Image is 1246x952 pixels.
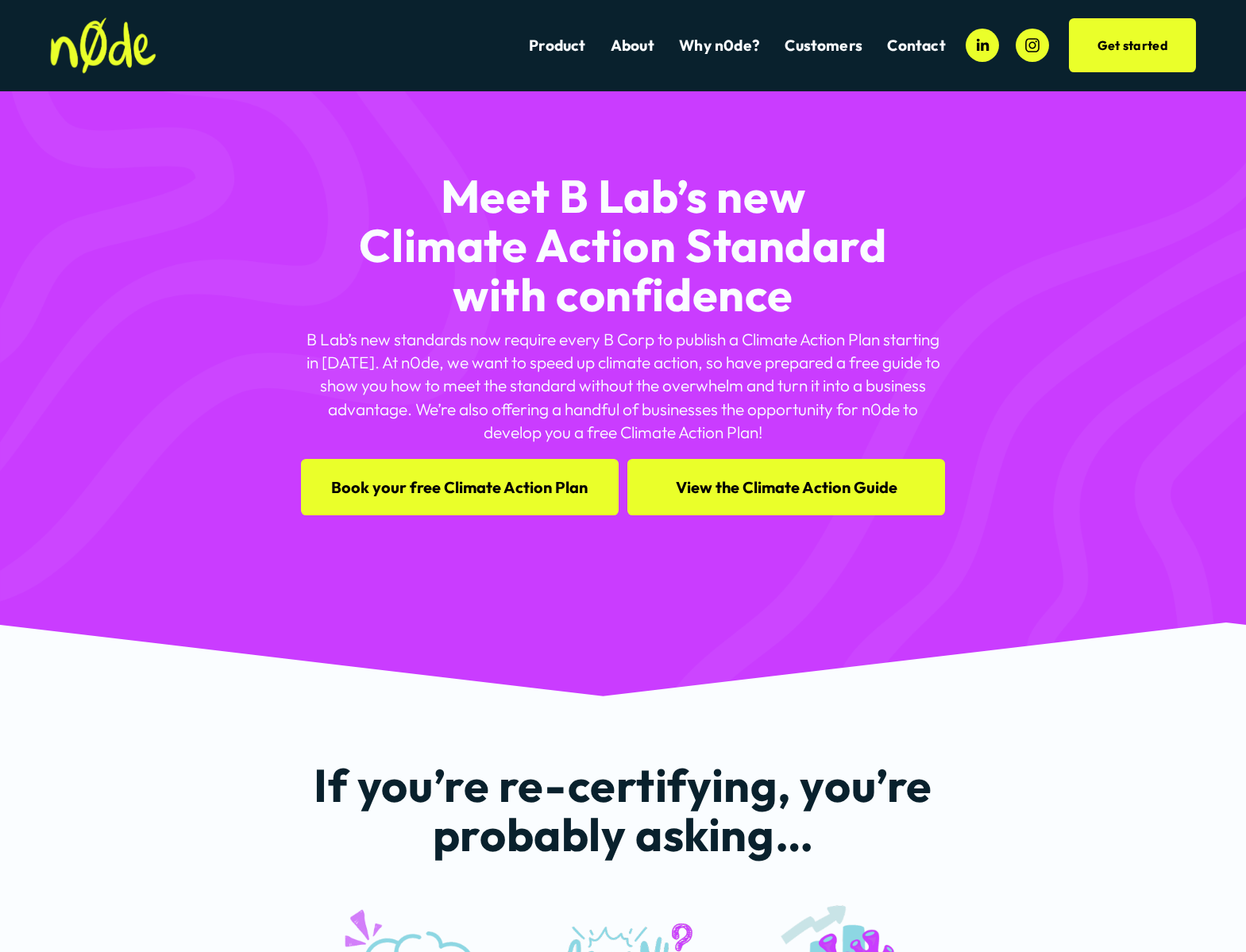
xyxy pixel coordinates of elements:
[529,35,585,56] a: Product
[1016,29,1049,62] a: Instagram
[301,459,619,515] a: Book your free Climate Action Plan
[611,35,654,56] a: About
[301,328,946,444] p: B Lab’s new standards now require every B Corp to publish a Climate Action Plan starting in [DATE...
[627,459,945,515] a: View the Climate Action Guide
[785,35,862,56] a: folder dropdown
[785,37,862,55] span: Customers
[679,35,760,56] a: Why n0de?
[887,35,945,56] a: Contact
[966,29,999,62] a: LinkedIn
[254,761,993,859] h2: If you’re re-certifying, you’re probably asking…
[301,172,946,319] h2: Meet B Lab’s new Climate Action Standard with confidence
[1069,18,1196,72] a: Get started
[50,17,156,74] img: n0de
